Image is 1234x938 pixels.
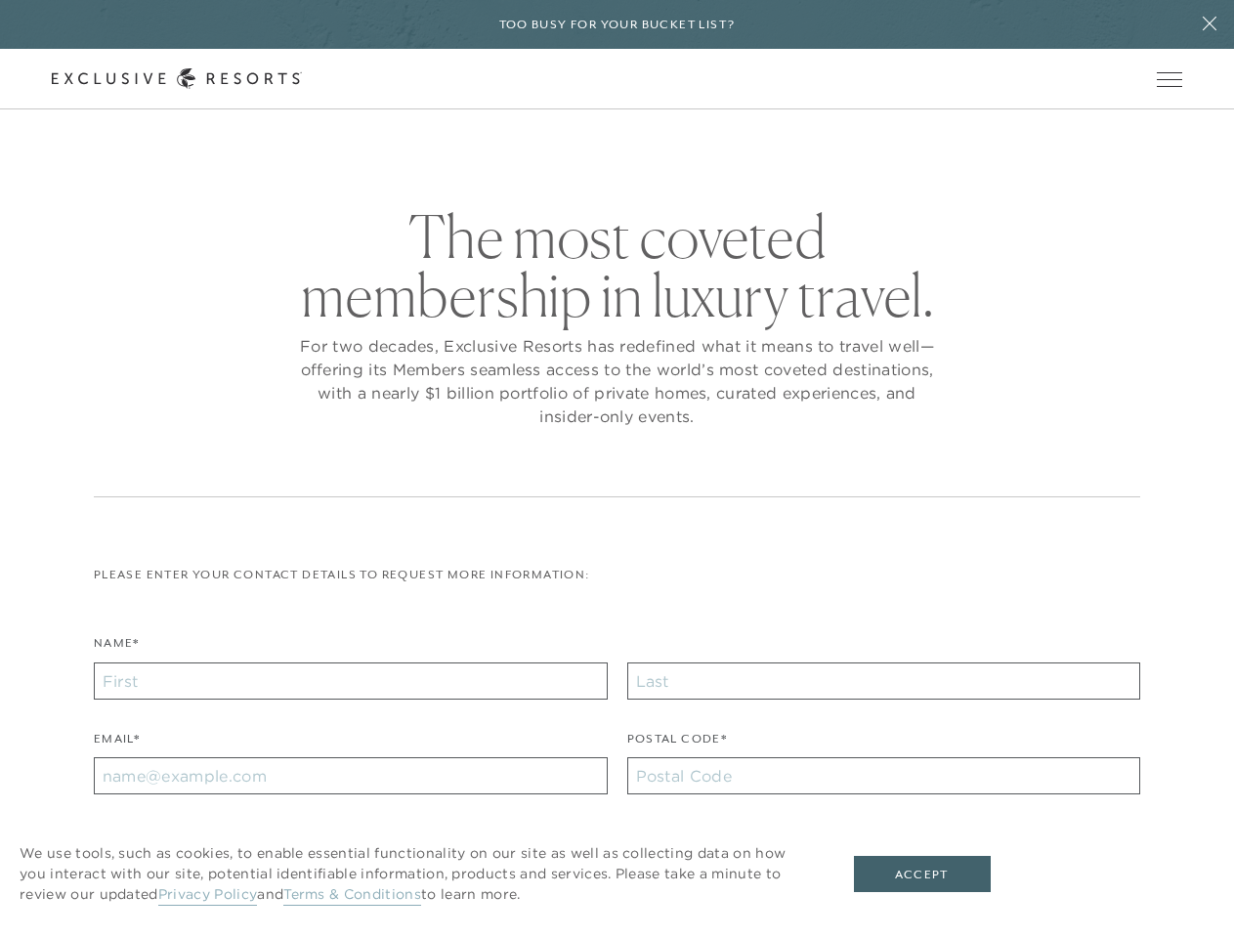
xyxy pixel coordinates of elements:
input: Postal Code [627,757,1141,794]
label: Postal Code* [627,730,728,758]
input: First [94,662,608,700]
a: Terms & Conditions [283,885,421,906]
button: Open navigation [1157,72,1182,86]
p: We use tools, such as cookies, to enable essential functionality on our site as well as collectin... [20,843,815,905]
p: For two decades, Exclusive Resorts has redefined what it means to travel well—offering its Member... [295,334,940,428]
a: Privacy Policy [158,885,257,906]
button: Accept [854,856,991,893]
input: name@example.com [94,757,608,794]
h2: The most coveted membership in luxury travel. [295,207,940,324]
input: Last [627,662,1141,700]
label: Email* [94,730,140,758]
h6: Too busy for your bucket list? [499,16,736,34]
label: Name* [94,634,140,662]
p: Please enter your contact details to request more information: [94,566,1140,584]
